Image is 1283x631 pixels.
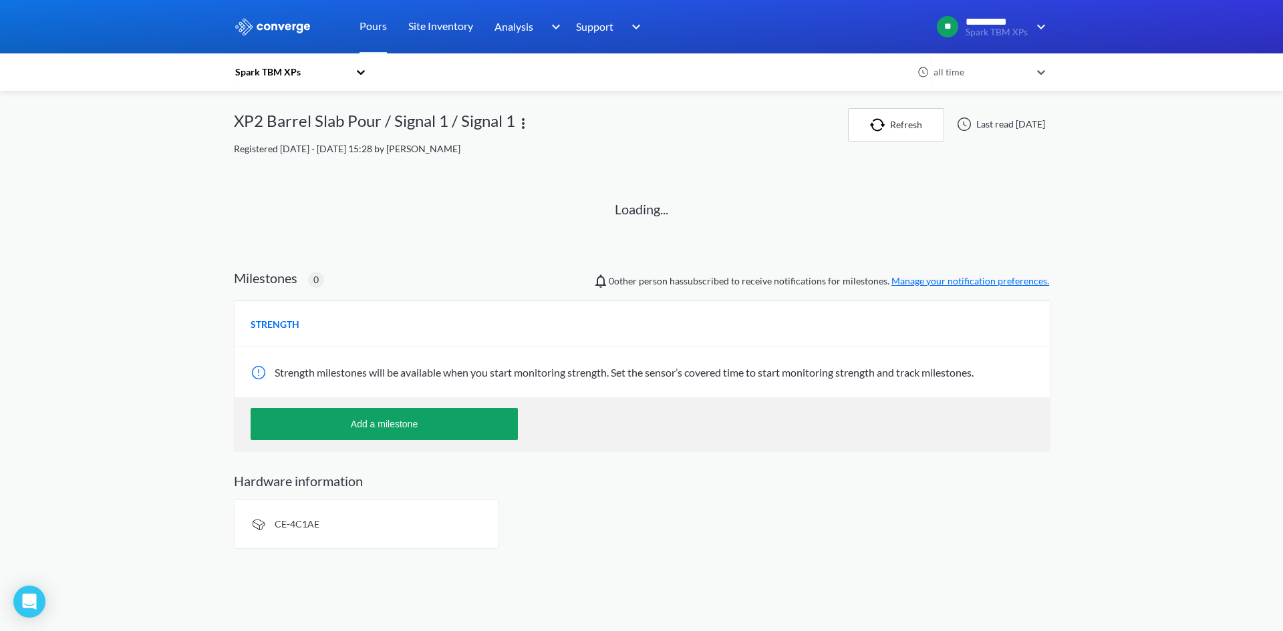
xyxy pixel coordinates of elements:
div: Last read [DATE] [950,116,1049,132]
a: Manage your notification preferences. [891,275,1049,286]
div: XP2 Barrel Slab Pour / Signal 1 / Signal 1 [234,108,515,142]
span: 0 other [609,275,637,286]
img: icon-clock.svg [917,66,930,78]
img: downArrow.svg [1028,19,1049,35]
span: CE-4C1AE [275,518,319,530]
div: all time [930,65,1030,79]
img: logo_ewhite.svg [234,18,311,35]
span: person has subscribed to receive notifications for milestones. [609,274,1049,288]
span: 0 [313,272,319,287]
img: downArrow.svg [543,19,564,35]
div: Spark TBM XPs [234,65,349,79]
img: more.svg [515,116,531,132]
img: notifications-icon.svg [593,273,609,289]
img: downArrow.svg [623,19,644,35]
span: STRENGTH [251,317,299,332]
div: Open Intercom Messenger [13,586,45,618]
button: Refresh [848,108,944,142]
span: Strength milestones will be available when you start monitoring strength. Set the sensor’s covere... [275,366,974,379]
span: Spark TBM XPs [966,27,1028,37]
p: Loading... [615,199,668,220]
button: Add a milestone [251,408,518,440]
h2: Hardware information [234,473,1049,489]
span: Registered [DATE] - [DATE] 15:28 by [PERSON_NAME] [234,143,460,154]
span: Support [576,18,613,35]
img: signal-icon.svg [251,516,267,532]
span: Analysis [494,18,533,35]
h2: Milestones [234,270,297,286]
img: icon-refresh.svg [870,118,890,132]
